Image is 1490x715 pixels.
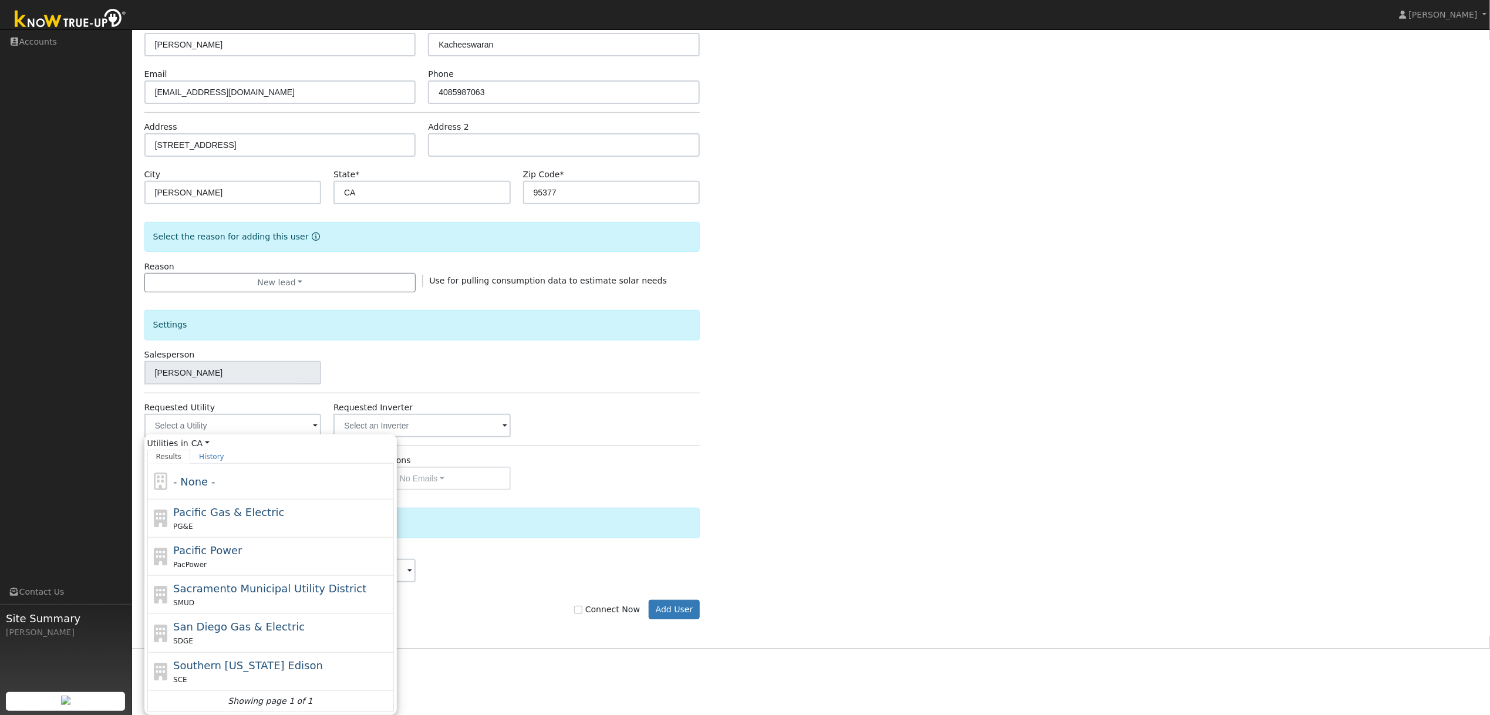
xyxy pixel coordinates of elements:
[188,22,193,31] span: Required
[144,121,177,133] label: Address
[560,170,564,179] span: Required
[523,168,564,181] label: Zip Code
[6,626,126,639] div: [PERSON_NAME]
[144,361,321,385] input: Select a User
[144,414,321,437] input: Select a Utility
[428,121,469,133] label: Address 2
[173,637,193,645] span: SDGE
[147,437,394,450] span: Utilities in
[173,561,207,569] span: PacPower
[173,676,187,684] span: SCE
[574,606,582,614] input: Connect Now
[355,170,359,179] span: Required
[144,261,174,273] label: Reason
[309,232,320,241] a: Reason for new user
[173,475,215,488] span: - None -
[173,582,366,595] span: Sacramento Municipal Utility District
[6,611,126,626] span: Site Summary
[147,450,191,464] a: Results
[61,696,70,705] img: retrieve
[173,659,323,672] span: Southern [US_STATE] Edison
[144,508,700,538] div: Actions
[333,414,510,437] input: Select an Inverter
[144,402,215,414] label: Requested Utility
[144,310,700,340] div: Settings
[190,450,233,464] a: History
[429,276,667,285] span: Use for pulling consumption data to estimate solar needs
[173,522,193,531] span: PG&E
[473,22,477,31] span: Required
[144,222,700,252] div: Select the reason for adding this user
[173,620,305,633] span: San Diego Gas & Electric
[144,68,167,80] label: Email
[9,6,132,33] img: Know True-Up
[173,599,194,607] span: SMUD
[428,68,454,80] label: Phone
[649,600,700,620] button: Add User
[173,544,242,557] span: Pacific Power
[173,506,284,518] span: Pacific Gas & Electric
[191,437,210,450] a: CA
[228,695,312,707] i: Showing page 1 of 1
[333,168,359,181] label: State
[1409,10,1478,19] span: [PERSON_NAME]
[333,402,413,414] label: Requested Inverter
[144,273,416,293] button: New lead
[144,349,195,361] label: Salesperson
[144,168,161,181] label: City
[574,603,640,616] label: Connect Now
